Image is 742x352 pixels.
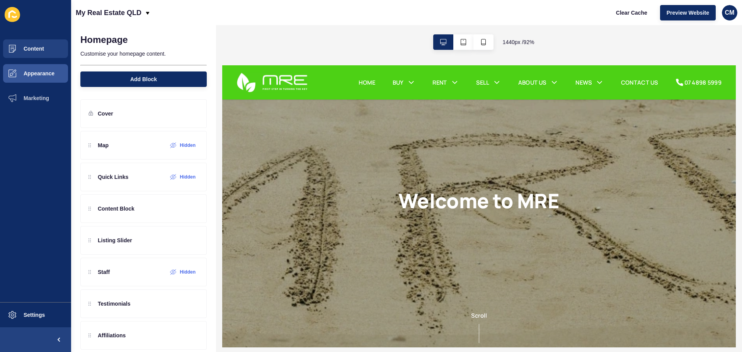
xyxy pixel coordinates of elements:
[98,173,128,181] p: Quick Links
[180,142,196,148] label: Hidden
[321,14,351,23] a: ABOUT US
[98,110,113,117] p: Cover
[616,9,647,17] span: Clear Cache
[228,14,244,23] a: RENT
[501,14,541,23] div: 07 4898 5999
[98,205,134,213] p: Content Block
[98,300,131,308] p: Testimonials
[180,174,196,180] label: Hidden
[130,75,157,83] span: Add Block
[15,8,93,29] img: My Real Estate Queensland Logo
[98,236,132,244] p: Listing Slider
[432,14,472,23] a: CONTACT US
[76,3,141,22] p: My Real Estate QLD
[184,14,196,23] a: BUY
[660,5,716,20] button: Preview Website
[98,332,126,339] p: Affiliations
[98,268,110,276] p: Staff
[80,34,128,45] h1: Homepage
[383,14,401,23] a: NEWS
[275,14,289,23] a: SELL
[725,9,735,17] span: CM
[80,71,207,87] button: Add Block
[191,134,366,160] h1: Welcome to MRE
[667,9,709,17] span: Preview Website
[503,38,534,46] span: 1440 px / 92 %
[491,14,541,23] a: 07 4898 5999
[609,5,654,20] button: Clear Cache
[3,266,553,301] div: Scroll
[80,45,207,62] p: Customise your homepage content.
[180,269,196,275] label: Hidden
[98,141,109,149] p: Map
[148,14,166,23] a: HOME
